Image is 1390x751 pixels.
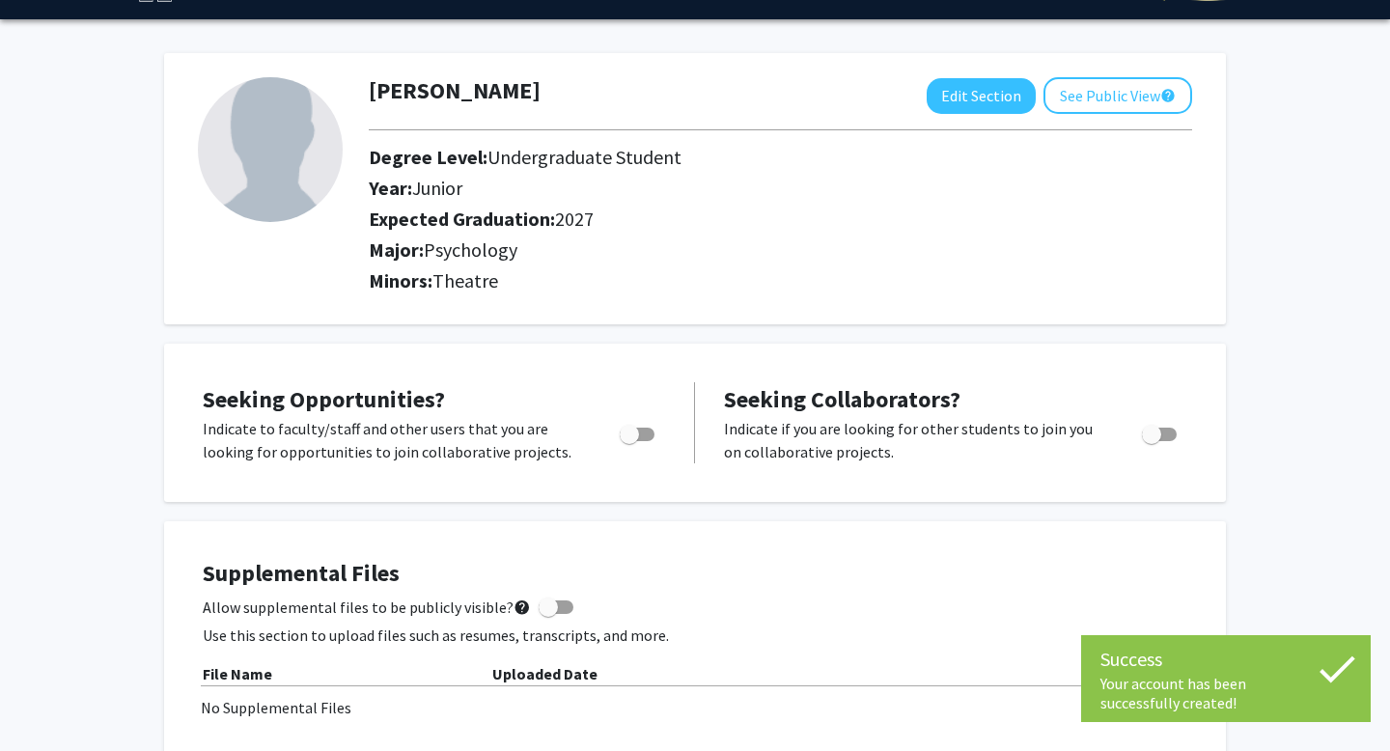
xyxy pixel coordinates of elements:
[203,417,583,463] p: Indicate to faculty/staff and other users that you are looking for opportunities to join collabor...
[514,596,531,619] mat-icon: help
[203,664,272,683] b: File Name
[201,696,1189,719] div: No Supplemental Files
[203,624,1187,647] p: Use this section to upload files such as resumes, transcripts, and more.
[369,269,1192,292] h2: Minors:
[424,237,517,262] span: Psychology
[203,384,445,414] span: Seeking Opportunities?
[369,208,1058,231] h2: Expected Graduation:
[369,177,1058,200] h2: Year:
[203,596,531,619] span: Allow supplemental files to be publicly visible?
[724,417,1105,463] p: Indicate if you are looking for other students to join you on collaborative projects.
[369,77,541,105] h1: [PERSON_NAME]
[492,664,598,683] b: Uploaded Date
[369,238,1192,262] h2: Major:
[1134,417,1187,446] div: Toggle
[1160,84,1176,107] mat-icon: help
[555,207,594,231] span: 2027
[724,384,960,414] span: Seeking Collaborators?
[369,146,1058,169] h2: Degree Level:
[203,560,1187,588] h4: Supplemental Files
[1100,645,1351,674] div: Success
[412,176,462,200] span: Junior
[1100,674,1351,712] div: Your account has been successfully created!
[14,664,82,737] iframe: Chat
[1043,77,1192,114] button: See Public View
[487,145,681,169] span: Undergraduate Student
[198,77,343,222] img: Profile Picture
[432,268,498,292] span: Theatre
[612,417,665,446] div: Toggle
[927,78,1036,114] button: Edit Section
